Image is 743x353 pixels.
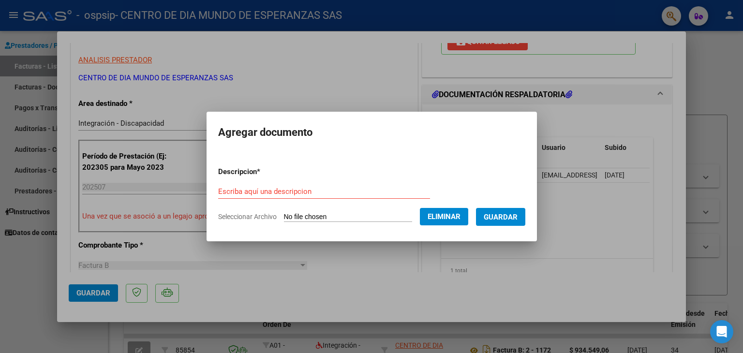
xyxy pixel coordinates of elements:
div: Open Intercom Messenger [710,320,733,343]
span: Guardar [484,213,518,221]
button: Eliminar [420,208,468,225]
span: Seleccionar Archivo [218,213,277,221]
h2: Agregar documento [218,123,525,142]
button: Guardar [476,208,525,226]
span: Eliminar [428,212,461,221]
p: Descripcion [218,166,311,177]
